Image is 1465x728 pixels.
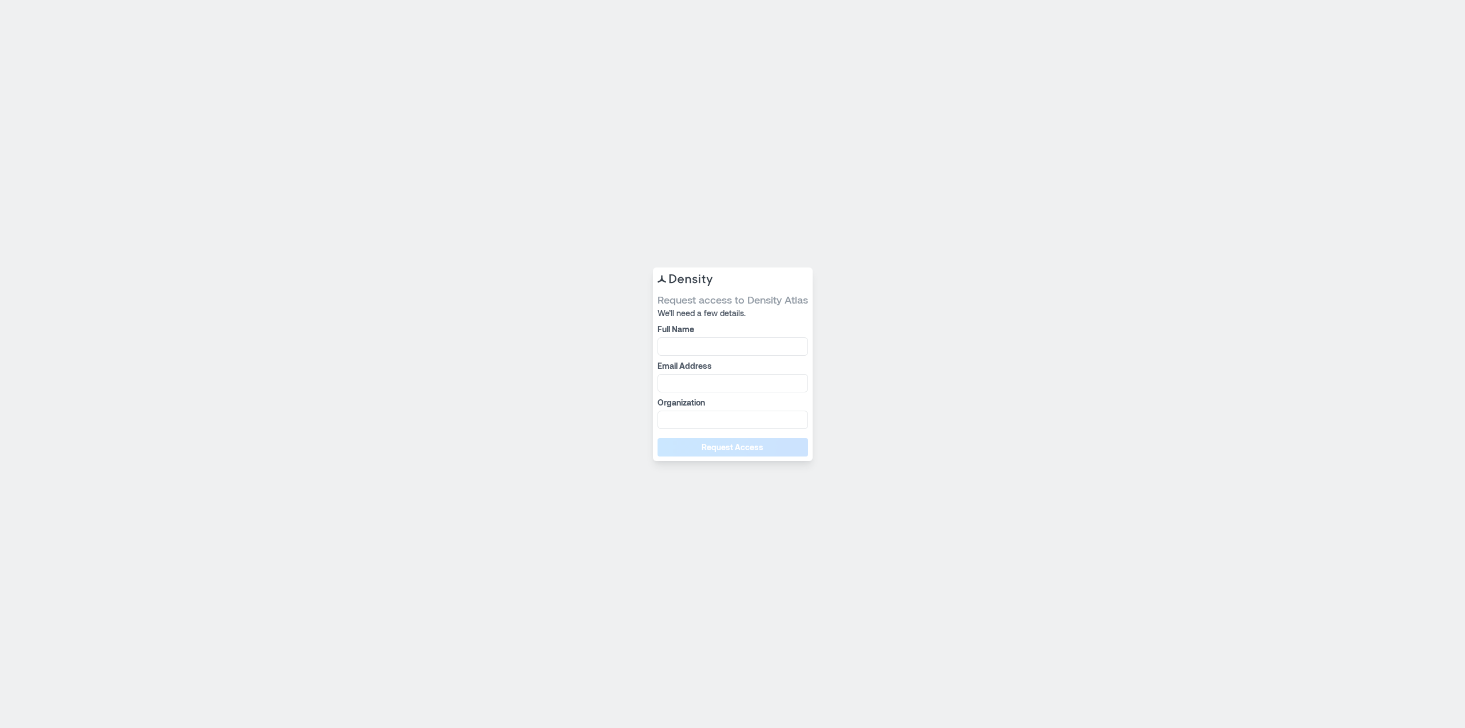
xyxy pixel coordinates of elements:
button: Request Access [658,438,808,457]
span: Request access to Density Atlas [658,293,808,306]
span: Request Access [702,442,763,453]
span: We’ll need a few details. [658,308,808,319]
label: Full Name [658,324,806,335]
label: Organization [658,397,806,408]
label: Email Address [658,360,806,372]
